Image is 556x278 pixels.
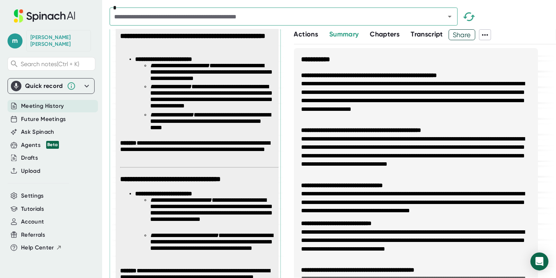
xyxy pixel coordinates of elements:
[411,30,443,38] span: Transcript
[11,79,91,94] div: Quick record
[21,231,45,239] button: Referrals
[30,34,87,47] div: Matt Filion
[21,60,79,68] span: Search notes (Ctrl + K)
[370,29,400,39] button: Chapters
[21,102,64,110] button: Meeting History
[21,243,62,252] button: Help Center
[294,30,318,38] span: Actions
[21,205,44,213] button: Tutorials
[21,218,44,226] button: Account
[21,115,66,124] button: Future Meetings
[46,141,59,149] div: Beta
[449,29,475,40] button: Share
[21,128,54,136] button: Ask Spinach
[21,141,59,150] button: Agents Beta
[21,167,40,175] button: Upload
[444,11,455,22] button: Open
[329,30,359,38] span: Summary
[21,141,59,150] div: Agents
[21,243,54,252] span: Help Center
[449,28,475,41] span: Share
[294,29,318,39] button: Actions
[370,30,400,38] span: Chapters
[329,29,359,39] button: Summary
[21,154,38,162] button: Drafts
[530,252,548,270] div: Open Intercom Messenger
[411,29,443,39] button: Transcript
[25,82,63,90] div: Quick record
[21,192,44,200] button: Settings
[8,33,23,48] span: m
